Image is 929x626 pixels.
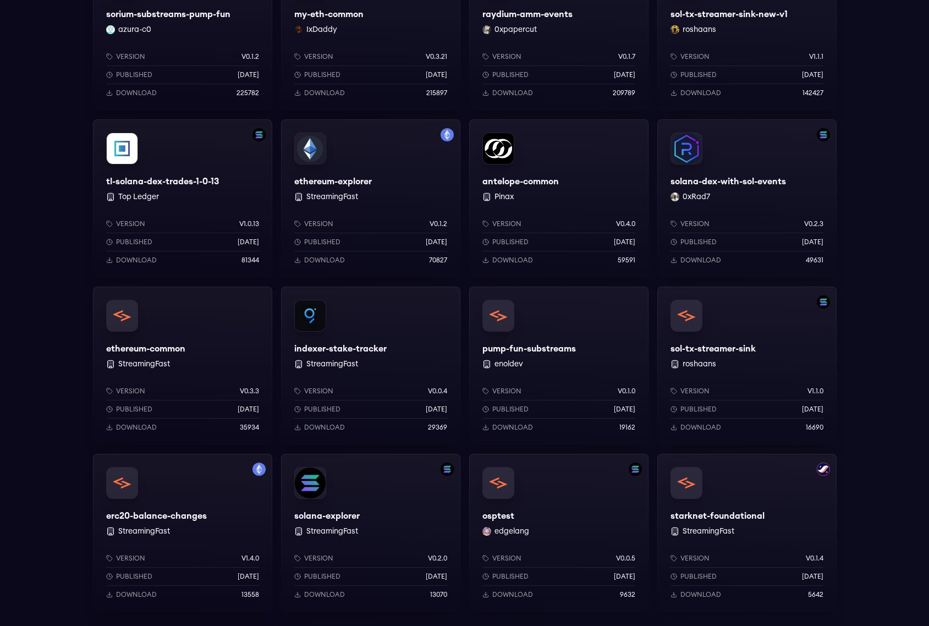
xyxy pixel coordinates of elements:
p: Download [116,590,157,599]
a: Filter by starknet networkstarknet-foundationalstarknet-foundational StreamingFastVersionv0.1.4Pu... [657,454,837,612]
p: Download [116,423,157,432]
p: v0.4.0 [616,219,635,228]
p: v0.1.7 [618,52,635,61]
img: Filter by starknet network [817,463,830,476]
p: Published [304,405,340,414]
p: 215897 [426,89,447,97]
p: 13070 [430,590,447,599]
p: 142427 [802,89,823,97]
p: Published [304,238,340,246]
img: Filter by mainnet network [441,128,454,141]
p: Published [304,572,340,581]
p: Published [116,405,152,414]
p: Download [492,256,533,265]
button: StreamingFast [118,359,170,370]
p: v0.2.0 [428,554,447,563]
p: Published [680,238,717,246]
p: 16690 [806,423,823,432]
button: IxDaddy [306,24,337,35]
p: Published [116,70,152,79]
button: Top Ledger [118,191,159,202]
p: 59591 [618,256,635,265]
a: Filter by solana networksol-tx-streamer-sinksol-tx-streamer-sink roshaansVersionv1.1.0Published[D... [657,287,837,445]
p: v1.1.1 [809,52,823,61]
p: v0.0.4 [428,387,447,396]
p: Version [304,219,333,228]
p: [DATE] [614,572,635,581]
p: 9632 [620,590,635,599]
a: Filter by solana networksolana-explorersolana-explorer StreamingFastVersionv0.2.0Published[DATE]D... [281,454,460,612]
p: v0.0.5 [616,554,635,563]
p: 13558 [241,590,259,599]
p: [DATE] [614,238,635,246]
p: [DATE] [426,238,447,246]
p: 225782 [237,89,259,97]
p: v0.3.3 [240,387,259,396]
p: Published [492,238,529,246]
p: Download [304,423,345,432]
img: Filter by solana network [629,463,642,476]
p: Download [680,256,721,265]
p: Published [680,405,717,414]
p: Published [116,572,152,581]
p: Version [492,52,521,61]
p: v0.2.3 [804,219,823,228]
p: [DATE] [802,572,823,581]
a: indexer-stake-trackerindexer-stake-tracker StreamingFastVersionv0.0.4Published[DATE]Download29369 [281,287,460,445]
p: Version [680,219,710,228]
p: Download [304,89,345,97]
p: Download [680,423,721,432]
p: [DATE] [238,405,259,414]
p: Version [680,387,710,396]
p: Download [492,590,533,599]
p: Published [680,572,717,581]
p: Version [492,554,521,563]
p: v0.1.2 [241,52,259,61]
button: roshaans [683,24,716,35]
button: 0xpapercut [494,24,537,35]
p: v0.1.0 [618,387,635,396]
p: Download [116,256,157,265]
a: Filter by solana networkosptestosptestedgelang edgelangVersionv0.0.5Published[DATE]Download9632 [469,454,648,612]
p: Published [304,70,340,79]
p: Version [116,52,145,61]
p: v1.0.13 [239,219,259,228]
p: 70827 [429,256,447,265]
a: Filter by mainnet networkerc20-balance-changeserc20-balance-changes StreamingFastVersionv1.4.0Pub... [93,454,272,612]
p: v1.1.0 [807,387,823,396]
button: enoldev [494,359,523,370]
p: [DATE] [238,572,259,581]
p: Download [304,256,345,265]
p: 49631 [806,256,823,265]
p: [DATE] [614,70,635,79]
p: Version [304,554,333,563]
p: Download [680,89,721,97]
button: Pinax [494,191,514,202]
button: StreamingFast [306,191,358,202]
p: Download [680,590,721,599]
p: [DATE] [802,70,823,79]
button: StreamingFast [306,359,358,370]
p: 29369 [428,423,447,432]
a: Filter by solana networktl-solana-dex-trades-1-0-13tl-solana-dex-trades-1-0-13 Top LedgerVersionv... [93,119,272,278]
img: Filter by solana network [817,128,830,141]
p: Download [304,590,345,599]
p: [DATE] [614,405,635,414]
p: Version [492,219,521,228]
button: StreamingFast [683,526,734,537]
p: Published [680,70,717,79]
img: Filter by solana network [441,463,454,476]
p: Download [492,89,533,97]
button: StreamingFast [306,526,358,537]
a: pump-fun-substreamspump-fun-substreams enoldevVersionv0.1.0Published[DATE]Download19162 [469,287,648,445]
button: 0xRad7 [683,191,710,202]
p: 35934 [240,423,259,432]
p: Version [304,387,333,396]
a: Filter by solana networksolana-dex-with-sol-eventssolana-dex-with-sol-events0xRad7 0xRad7Versionv... [657,119,837,278]
p: [DATE] [802,405,823,414]
p: Published [116,238,152,246]
p: 19162 [619,423,635,432]
p: 209789 [613,89,635,97]
button: edgelang [494,526,529,537]
p: Published [492,572,529,581]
